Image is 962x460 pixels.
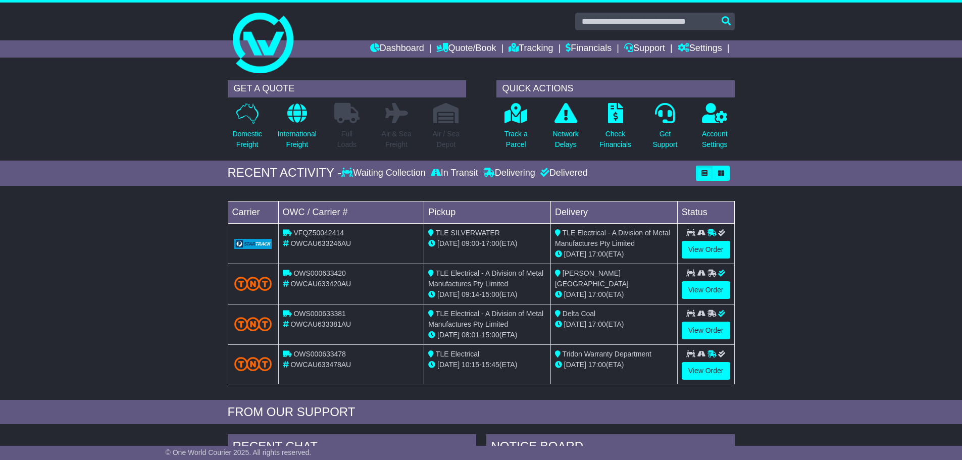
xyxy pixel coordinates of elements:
span: TLE SILVERWATER [436,229,500,237]
span: OWS000633381 [293,310,346,318]
span: [DATE] [437,361,460,369]
span: TLE Electrical - A Division of Metal Manufactures Pty Limited [428,269,543,288]
span: 17:00 [588,361,606,369]
img: TNT_Domestic.png [234,357,272,371]
td: Pickup [424,201,551,223]
p: Full Loads [334,129,360,150]
a: DomesticFreight [232,103,262,156]
span: 17:00 [482,239,499,247]
p: International Freight [278,129,317,150]
span: OWS000633478 [293,350,346,358]
span: [DATE] [564,361,586,369]
span: OWCAU633246AU [290,239,351,247]
span: OWS000633420 [293,269,346,277]
div: QUICK ACTIONS [496,80,735,97]
td: Status [677,201,734,223]
span: [DATE] [437,290,460,298]
a: View Order [682,281,730,299]
td: Delivery [550,201,677,223]
span: 15:00 [482,331,499,339]
div: (ETA) [555,360,673,370]
div: GET A QUOTE [228,80,466,97]
div: (ETA) [555,249,673,260]
p: Air / Sea Depot [433,129,460,150]
span: 15:00 [482,290,499,298]
div: - (ETA) [428,238,546,249]
p: Domestic Freight [232,129,262,150]
div: FROM OUR SUPPORT [228,405,735,420]
div: (ETA) [555,289,673,300]
a: GetSupport [652,103,678,156]
td: OWC / Carrier # [278,201,424,223]
span: OWCAU633420AU [290,280,351,288]
span: TLE Electrical - A Division of Metal Manufactures Pty Limited [555,229,670,247]
span: Tridon Warranty Department [563,350,651,358]
span: 10:15 [462,361,479,369]
div: Delivered [538,168,588,179]
a: Financials [566,40,612,58]
span: [DATE] [564,290,586,298]
span: [DATE] [437,331,460,339]
div: In Transit [428,168,481,179]
a: NetworkDelays [552,103,579,156]
span: 08:01 [462,331,479,339]
span: OWCAU633478AU [290,361,351,369]
span: 15:45 [482,361,499,369]
div: RECENT ACTIVITY - [228,166,342,180]
span: TLE Electrical - A Division of Metal Manufactures Pty Limited [428,310,543,328]
p: Check Financials [599,129,631,150]
div: - (ETA) [428,330,546,340]
span: © One World Courier 2025. All rights reserved. [166,448,312,456]
div: Delivering [481,168,538,179]
a: View Order [682,241,730,259]
span: [DATE] [564,320,586,328]
span: Delta Coal [563,310,595,318]
span: 09:00 [462,239,479,247]
div: - (ETA) [428,289,546,300]
td: Carrier [228,201,278,223]
a: InternationalFreight [277,103,317,156]
div: - (ETA) [428,360,546,370]
a: Track aParcel [504,103,528,156]
a: View Order [682,362,730,380]
span: [DATE] [564,250,586,258]
a: CheckFinancials [599,103,632,156]
p: Track a Parcel [504,129,528,150]
a: Dashboard [370,40,424,58]
a: AccountSettings [701,103,728,156]
span: 17:00 [588,320,606,328]
span: [DATE] [437,239,460,247]
a: Settings [678,40,722,58]
img: GetCarrierServiceLogo [234,239,272,249]
a: Tracking [509,40,553,58]
img: TNT_Domestic.png [234,317,272,331]
span: 17:00 [588,290,606,298]
div: Waiting Collection [341,168,428,179]
span: VFQZ50042414 [293,229,344,237]
p: Account Settings [702,129,728,150]
p: Network Delays [552,129,578,150]
span: 09:14 [462,290,479,298]
span: 17:00 [588,250,606,258]
a: Support [624,40,665,58]
span: [PERSON_NAME] [GEOGRAPHIC_DATA] [555,269,629,288]
span: TLE Electrical [436,350,479,358]
a: Quote/Book [436,40,496,58]
p: Air & Sea Freight [382,129,412,150]
img: TNT_Domestic.png [234,277,272,290]
div: (ETA) [555,319,673,330]
p: Get Support [652,129,677,150]
span: OWCAU633381AU [290,320,351,328]
a: View Order [682,322,730,339]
